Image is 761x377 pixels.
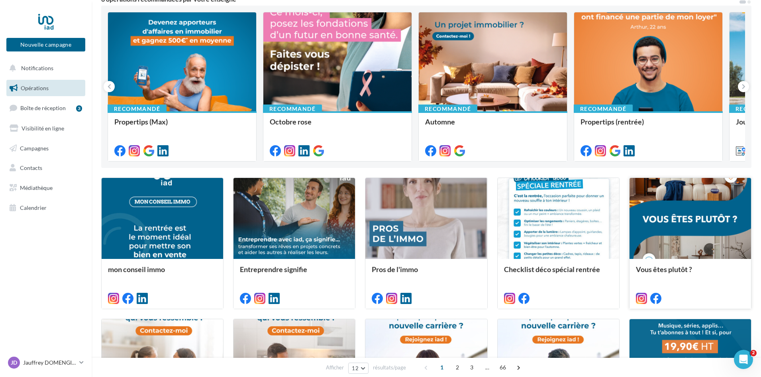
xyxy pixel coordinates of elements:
[263,105,322,113] div: Recommandé
[240,265,349,281] div: Entreprendre signifie
[418,105,477,113] div: Recommandé
[11,359,17,367] span: JD
[352,365,359,371] span: 12
[5,160,87,176] a: Contacts
[5,60,84,77] button: Notifications
[5,120,87,137] a: Visibilité en ligne
[734,350,753,369] iframe: Intercom live chat
[435,361,448,374] span: 1
[20,204,47,211] span: Calendrier
[108,265,217,281] div: mon conseil immo
[574,105,633,113] div: Recommandé
[20,105,66,111] span: Boîte de réception
[504,265,613,281] div: Checklist déco spécial rentrée
[20,144,49,151] span: Campagnes
[108,105,167,113] div: Recommandé
[20,164,42,171] span: Contacts
[270,118,405,134] div: Octobre rose
[21,65,53,71] span: Notifications
[114,118,250,134] div: Propertips (Max)
[5,180,87,196] a: Médiathèque
[581,118,716,134] div: Propertips (rentrée)
[451,361,464,374] span: 2
[21,85,49,91] span: Opérations
[465,361,478,374] span: 3
[5,99,87,116] a: Boîte de réception3
[372,265,481,281] div: Pros de l'immo
[22,125,64,132] span: Visibilité en ligne
[348,363,369,374] button: 12
[481,361,494,374] span: ...
[636,265,745,281] div: Vous êtes plutôt ?
[496,361,510,374] span: 66
[6,355,85,370] a: JD Jauffrey DOMENGINE
[6,38,85,51] button: Nouvelle campagne
[23,359,76,367] p: Jauffrey DOMENGINE
[76,105,82,112] div: 3
[326,364,344,371] span: Afficher
[750,350,757,356] span: 2
[5,140,87,157] a: Campagnes
[425,118,561,134] div: Automne
[5,199,87,216] a: Calendrier
[20,184,53,191] span: Médiathèque
[5,80,87,97] a: Opérations
[373,364,406,371] span: résultats/page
